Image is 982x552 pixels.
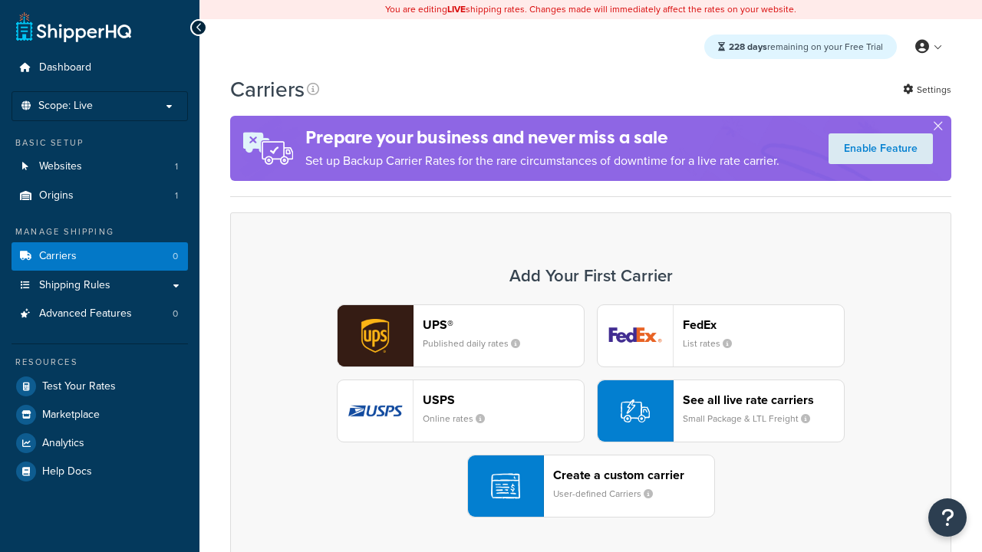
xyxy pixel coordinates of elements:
h4: Prepare your business and never miss a sale [305,125,779,150]
li: Advanced Features [12,300,188,328]
span: Scope: Live [38,100,93,113]
button: ups logoUPS®Published daily rates [337,304,585,367]
button: Create a custom carrierUser-defined Carriers [467,455,715,517]
span: Carriers [39,250,77,263]
a: Marketplace [12,401,188,429]
header: USPS [423,393,584,407]
span: 0 [173,307,178,320]
button: fedEx logoFedExList rates [597,304,845,367]
button: usps logoUSPSOnline rates [337,379,585,442]
small: Published daily rates [423,337,532,350]
img: icon-carrier-custom-c93b8a24.svg [491,472,520,501]
span: Shipping Rules [39,279,110,292]
span: Dashboard [39,61,91,74]
small: User-defined Carriers [553,487,665,501]
span: Websites [39,160,82,173]
header: Create a custom carrier [553,468,714,482]
button: See all live rate carriersSmall Package & LTL Freight [597,379,845,442]
span: Origins [39,189,74,202]
a: Enable Feature [829,133,933,164]
img: usps logo [338,380,413,442]
a: Help Docs [12,458,188,485]
p: Set up Backup Carrier Rates for the rare circumstances of downtime for a live rate carrier. [305,150,779,172]
h3: Add Your First Carrier [246,267,935,285]
a: ShipperHQ Home [16,11,131,42]
a: Shipping Rules [12,271,188,300]
div: Basic Setup [12,136,188,149]
span: 1 [175,189,178,202]
a: Test Your Rates [12,373,188,400]
span: Advanced Features [39,307,132,320]
li: Websites [12,153,188,181]
a: Websites 1 [12,153,188,181]
div: Manage Shipping [12,225,188,238]
li: Origins [12,182,188,210]
a: Dashboard [12,54,188,82]
div: Resources [12,356,188,369]
a: Settings [903,79,951,100]
a: Analytics [12,429,188,457]
span: 0 [173,250,178,263]
img: ups logo [338,305,413,366]
span: Test Your Rates [42,380,116,393]
button: Open Resource Center [928,498,967,537]
h1: Carriers [230,74,305,104]
a: Origins 1 [12,182,188,210]
img: ad-rules-rateshop-fe6ec290ccb7230408bd80ed9643f0289d75e0ffd9eb532fc0e269fcd187b520.png [230,116,305,181]
img: fedEx logo [598,305,673,366]
li: Carriers [12,242,188,271]
header: FedEx [683,317,844,332]
b: LIVE [447,2,466,16]
span: 1 [175,160,178,173]
small: List rates [683,337,744,350]
header: See all live rate carriers [683,393,844,407]
small: Small Package & LTL Freight [683,412,822,426]
strong: 228 days [729,40,767,54]
a: Carriers 0 [12,242,188,271]
span: Help Docs [42,465,92,478]
header: UPS® [423,317,584,332]
small: Online rates [423,412,497,426]
span: Analytics [42,437,84,450]
div: remaining on your Free Trial [704,34,897,59]
a: Advanced Features 0 [12,300,188,328]
img: icon-carrier-liverate-becf4550.svg [621,396,650,426]
span: Marketplace [42,409,100,422]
